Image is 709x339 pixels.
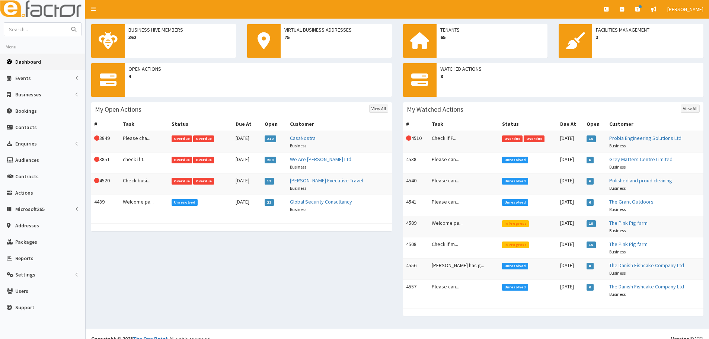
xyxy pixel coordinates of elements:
th: Due At [233,117,262,131]
td: [DATE] [233,195,262,216]
td: Please can... [429,153,499,174]
span: 6 [587,199,594,206]
span: 6 [587,178,594,185]
td: Please cha... [120,131,169,153]
td: 4538 [403,153,429,174]
small: Business [609,143,626,148]
small: Business [609,270,626,276]
td: Please can... [429,174,499,195]
a: View All [681,105,700,113]
small: Business [609,249,626,255]
th: # [403,117,429,131]
a: Probia Engineering Solutions Ltd [609,135,681,141]
input: Search... [4,23,67,36]
span: Business Hive Members [128,26,232,33]
span: Unresolved [502,178,528,185]
span: 3 [596,33,700,41]
a: Polished and proud cleaning [609,177,672,184]
span: 362 [128,33,232,41]
span: Bookings [15,108,37,114]
span: Contracts [15,173,39,180]
span: [PERSON_NAME] [667,6,703,13]
td: Please can... [429,280,499,301]
small: Business [290,143,306,148]
span: Packages [15,239,37,245]
th: Open [262,117,287,131]
span: Settings [15,271,35,278]
td: Welcome pa... [429,216,499,237]
span: Dashboard [15,58,41,65]
td: [DATE] [233,174,262,195]
span: Overdue [502,135,523,142]
span: 209 [265,157,276,163]
span: 0 [587,284,594,291]
span: Watched Actions [440,65,700,73]
a: We Are [PERSON_NAME] Ltd [290,156,351,163]
td: Check if m... [429,237,499,259]
span: Microsoft365 [15,206,45,212]
td: Check busi... [120,174,169,195]
a: The Grant Outdoors [609,198,654,205]
small: Business [609,164,626,170]
td: Please can... [429,195,499,216]
td: [DATE] [233,131,262,153]
h3: My Open Actions [95,106,141,113]
th: Customer [606,117,703,131]
span: In Progress [502,242,529,248]
small: Business [609,207,626,212]
span: 15 [587,242,596,248]
td: [DATE] [557,216,584,237]
span: Businesses [15,91,41,98]
span: Unresolved [172,199,198,206]
td: 4508 [403,237,429,259]
span: Reports [15,255,33,262]
span: Contacts [15,124,37,131]
td: [DATE] [557,237,584,259]
i: This Action is overdue! [94,135,99,141]
td: [PERSON_NAME] has g... [429,259,499,280]
span: 4 [128,73,388,80]
span: Overdue [193,135,214,142]
td: [DATE] [233,153,262,174]
td: 4556 [403,259,429,280]
span: Tenants [440,26,544,33]
th: # [91,117,120,131]
a: Global Security Consultancy [290,198,352,205]
span: 15 [587,220,596,227]
span: Open Actions [128,65,388,73]
td: 3849 [91,131,120,153]
th: Task [120,117,169,131]
span: Overdue [193,178,214,185]
td: [DATE] [557,259,584,280]
td: Welcome pa... [120,195,169,216]
span: 0 [587,263,594,269]
span: Unresolved [502,157,528,163]
td: [DATE] [557,174,584,195]
span: 6 [587,157,594,163]
td: 4520 [91,174,120,195]
span: Unresolved [502,284,528,291]
span: 13 [265,178,274,185]
i: This Action is overdue! [94,157,99,162]
td: check if t... [120,153,169,174]
span: Overdue [524,135,544,142]
a: The Danish Fishcake Company Ltd [609,283,684,290]
th: Status [169,117,233,131]
span: 65 [440,33,544,41]
span: Overdue [172,135,192,142]
span: Events [15,75,31,81]
a: The Pink Pig farm [609,220,648,226]
td: [DATE] [557,153,584,174]
span: 75 [284,33,388,41]
span: Virtual Business Addresses [284,26,388,33]
span: Enquiries [15,140,37,147]
th: Status [499,117,557,131]
td: 3851 [91,153,120,174]
a: CasaNostra [290,135,316,141]
td: [DATE] [557,131,584,153]
span: Actions [15,189,33,196]
span: Facilities Management [596,26,700,33]
td: [DATE] [557,280,584,301]
small: Business [290,207,306,212]
span: Unresolved [502,263,528,269]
